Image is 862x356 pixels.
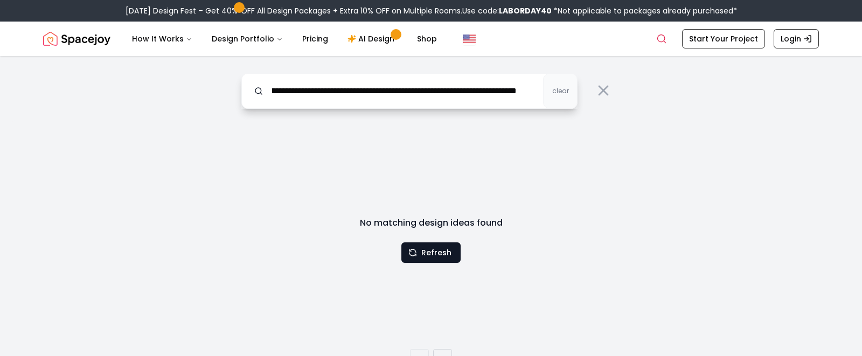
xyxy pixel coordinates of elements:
[552,87,569,95] span: clear
[774,29,819,48] a: Login
[43,28,110,50] a: Spacejoy
[294,28,337,50] a: Pricing
[552,5,737,16] span: *Not applicable to packages already purchased*
[43,22,819,56] nav: Global
[408,28,446,50] a: Shop
[339,28,406,50] a: AI Design
[499,5,552,16] b: LABORDAY40
[463,32,476,45] img: United States
[543,73,578,109] button: clear
[123,28,446,50] nav: Main
[293,217,569,229] h3: No matching design ideas found
[126,5,737,16] div: [DATE] Design Fest – Get 40% OFF All Design Packages + Extra 10% OFF on Multiple Rooms.
[203,28,291,50] button: Design Portfolio
[123,28,201,50] button: How It Works
[401,242,461,263] button: Refresh
[462,5,552,16] span: Use code:
[682,29,765,48] a: Start Your Project
[43,28,110,50] img: Spacejoy Logo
